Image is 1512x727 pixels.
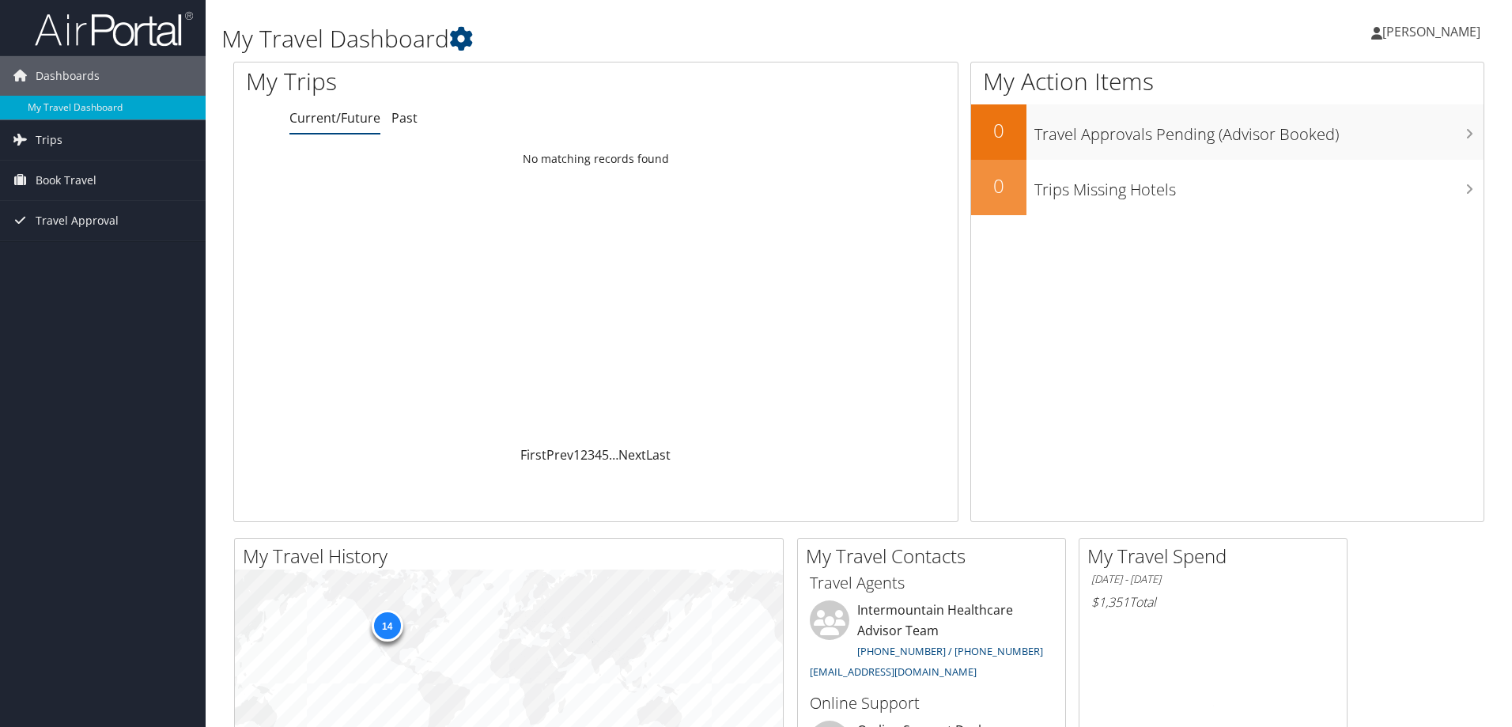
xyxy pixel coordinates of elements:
[618,446,646,464] a: Next
[246,65,644,98] h1: My Trips
[36,161,96,200] span: Book Travel
[221,22,1072,55] h1: My Travel Dashboard
[802,600,1061,685] li: Intermountain Healthcare Advisor Team
[806,543,1065,570] h2: My Travel Contacts
[1091,593,1129,611] span: $1,351
[1087,543,1347,570] h2: My Travel Spend
[857,644,1043,658] a: [PHONE_NUMBER] / [PHONE_NUMBER]
[573,446,580,464] a: 1
[1091,572,1335,587] h6: [DATE] - [DATE]
[1034,115,1484,146] h3: Travel Approvals Pending (Advisor Booked)
[810,572,1053,594] h3: Travel Agents
[971,117,1026,144] h2: 0
[609,446,618,464] span: …
[1382,23,1480,40] span: [PERSON_NAME]
[234,145,958,173] td: No matching records found
[580,446,588,464] a: 2
[243,543,783,570] h2: My Travel History
[646,446,671,464] a: Last
[1371,8,1496,55] a: [PERSON_NAME]
[546,446,573,464] a: Prev
[371,609,403,641] div: 14
[36,201,119,240] span: Travel Approval
[588,446,595,464] a: 3
[971,160,1484,215] a: 0Trips Missing Hotels
[36,56,100,96] span: Dashboards
[810,692,1053,714] h3: Online Support
[810,665,977,679] a: [EMAIL_ADDRESS][DOMAIN_NAME]
[1034,171,1484,201] h3: Trips Missing Hotels
[1091,593,1335,611] h6: Total
[971,65,1484,98] h1: My Action Items
[595,446,602,464] a: 4
[391,109,418,127] a: Past
[520,446,546,464] a: First
[36,120,62,160] span: Trips
[602,446,609,464] a: 5
[35,10,193,47] img: airportal-logo.png
[971,172,1026,199] h2: 0
[971,104,1484,160] a: 0Travel Approvals Pending (Advisor Booked)
[289,109,380,127] a: Current/Future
